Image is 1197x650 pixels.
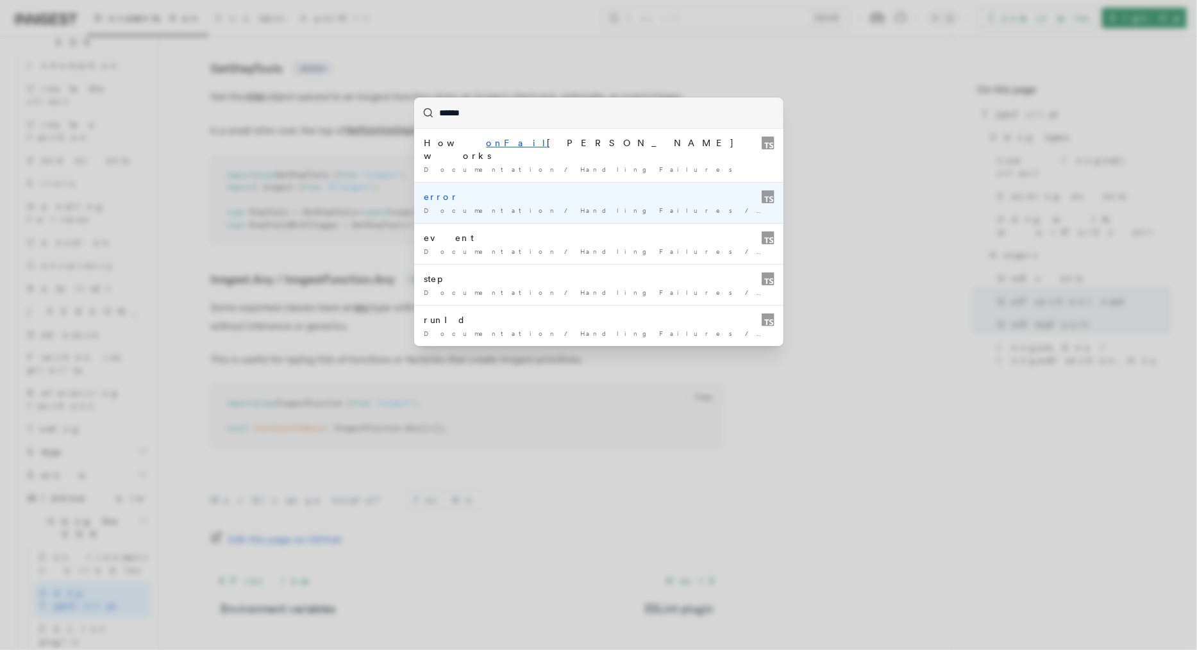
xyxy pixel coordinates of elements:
div: step [424,272,773,285]
span: Documentation [424,206,560,214]
span: / [565,206,576,214]
span: / [565,288,576,296]
span: Documentation [424,165,560,173]
div: error [424,190,773,203]
span: Handling Failures [581,329,741,337]
span: / [746,329,757,337]
span: / [746,206,757,214]
span: Handling Failures [581,247,741,255]
span: Handling Failures [581,165,741,173]
span: Handling Failures [581,206,741,214]
div: event [424,231,773,244]
span: / [746,288,757,296]
span: Documentation [424,329,560,337]
span: Documentation [424,247,560,255]
mark: onFail [487,138,548,148]
span: / [565,247,576,255]
span: / [565,165,576,173]
span: / [746,247,757,255]
span: Handling Failures [581,288,741,296]
div: runId [424,313,773,326]
span: Documentation [424,288,560,296]
span: / [565,329,576,337]
div: How [PERSON_NAME] works [424,137,773,162]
